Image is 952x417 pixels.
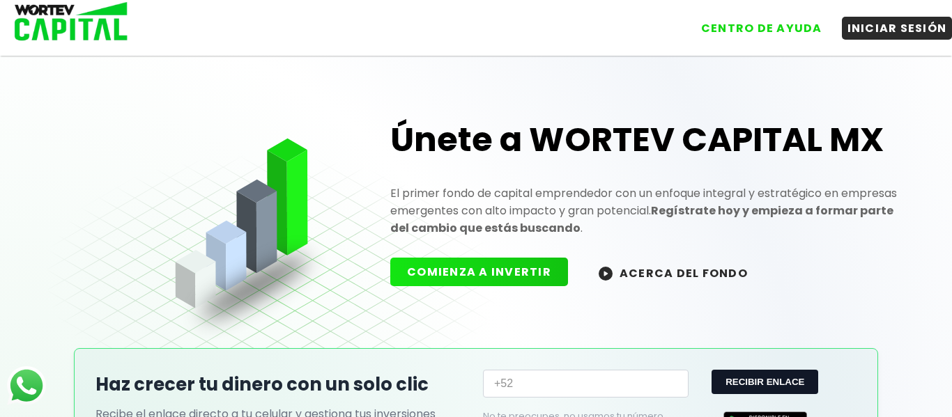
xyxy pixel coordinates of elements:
button: ACERCA DEL FONDO [582,258,765,288]
button: RECIBIR ENLACE [712,370,818,394]
a: CENTRO DE AYUDA [682,6,828,40]
h2: Haz crecer tu dinero con un solo clic [95,371,469,398]
button: COMIENZA A INVERTIR [390,258,568,286]
strong: Regístrate hoy y empieza a formar parte del cambio que estás buscando [390,203,893,236]
a: COMIENZA A INVERTIR [390,264,582,280]
button: CENTRO DE AYUDA [696,17,828,40]
h1: Únete a WORTEV CAPITAL MX [390,118,905,162]
img: wortev-capital-acerca-del-fondo [599,267,613,281]
p: El primer fondo de capital emprendedor con un enfoque integral y estratégico en empresas emergent... [390,184,905,237]
img: logos_whatsapp-icon.242b2217.svg [7,366,46,405]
